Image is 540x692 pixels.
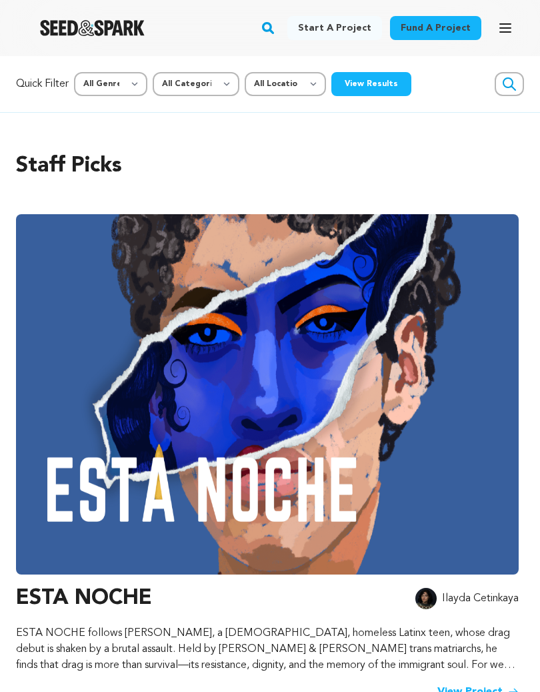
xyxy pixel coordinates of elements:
a: Start a project [287,16,382,40]
p: Quick Filter [16,76,69,92]
a: Fund a project [390,16,481,40]
img: ESTA NOCHE image [16,214,519,575]
h2: Staff Picks [16,150,524,182]
button: View Results [331,72,411,96]
h3: ESTA NOCHE [16,583,152,615]
a: Seed&Spark Homepage [40,20,145,36]
p: Ilayda Cetinkaya [442,591,519,607]
img: Seed&Spark Logo Dark Mode [40,20,145,36]
img: 2560246e7f205256.jpg [415,588,437,609]
p: ESTA NOCHE follows [PERSON_NAME], a [DEMOGRAPHIC_DATA], homeless Latinx teen, whose drag debut is... [16,625,519,673]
